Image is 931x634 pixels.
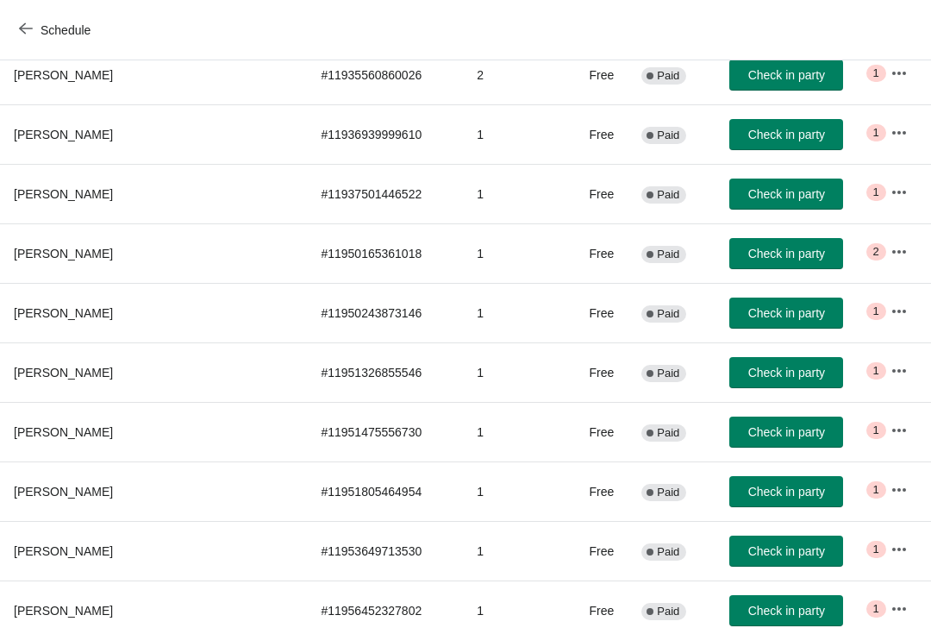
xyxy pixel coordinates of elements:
[873,126,879,140] span: 1
[729,417,843,448] button: Check in party
[9,15,104,46] button: Schedule
[657,426,679,440] span: Paid
[729,476,843,507] button: Check in party
[14,68,113,82] span: [PERSON_NAME]
[564,45,628,104] td: Free
[14,425,113,439] span: [PERSON_NAME]
[307,283,463,342] td: # 11950243873146
[657,367,679,380] span: Paid
[14,544,113,558] span: [PERSON_NAME]
[564,402,628,461] td: Free
[657,545,679,559] span: Paid
[748,247,825,261] span: Check in party
[748,187,825,201] span: Check in party
[657,605,679,618] span: Paid
[729,60,843,91] button: Check in party
[463,164,563,223] td: 1
[873,364,879,378] span: 1
[307,223,463,283] td: # 11950165361018
[657,188,679,202] span: Paid
[463,223,563,283] td: 1
[748,306,825,320] span: Check in party
[463,104,563,164] td: 1
[564,104,628,164] td: Free
[729,298,843,329] button: Check in party
[657,129,679,142] span: Paid
[14,306,113,320] span: [PERSON_NAME]
[657,69,679,83] span: Paid
[729,595,843,626] button: Check in party
[564,461,628,521] td: Free
[564,164,628,223] td: Free
[463,342,563,402] td: 1
[729,179,843,210] button: Check in party
[729,357,843,388] button: Check in party
[564,342,628,402] td: Free
[14,366,113,380] span: [PERSON_NAME]
[748,128,825,141] span: Check in party
[41,23,91,37] span: Schedule
[873,185,879,199] span: 1
[873,602,879,616] span: 1
[463,402,563,461] td: 1
[307,104,463,164] td: # 11936939999610
[729,119,843,150] button: Check in party
[873,66,879,80] span: 1
[14,485,113,499] span: [PERSON_NAME]
[873,543,879,556] span: 1
[729,238,843,269] button: Check in party
[748,544,825,558] span: Check in party
[463,45,563,104] td: 2
[463,283,563,342] td: 1
[657,248,679,261] span: Paid
[14,187,113,201] span: [PERSON_NAME]
[463,521,563,581] td: 1
[657,307,679,321] span: Paid
[873,245,879,259] span: 2
[564,521,628,581] td: Free
[307,402,463,461] td: # 11951475556730
[748,366,825,380] span: Check in party
[307,461,463,521] td: # 11951805464954
[463,461,563,521] td: 1
[657,486,679,499] span: Paid
[307,342,463,402] td: # 11951326855546
[873,304,879,318] span: 1
[748,425,825,439] span: Check in party
[14,247,113,261] span: [PERSON_NAME]
[873,424,879,437] span: 1
[307,45,463,104] td: # 11935560860026
[748,604,825,618] span: Check in party
[873,483,879,497] span: 1
[564,223,628,283] td: Free
[307,164,463,223] td: # 11937501446522
[14,128,113,141] span: [PERSON_NAME]
[564,283,628,342] td: Free
[14,604,113,618] span: [PERSON_NAME]
[729,536,843,567] button: Check in party
[307,521,463,581] td: # 11953649713530
[748,485,825,499] span: Check in party
[748,68,825,82] span: Check in party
